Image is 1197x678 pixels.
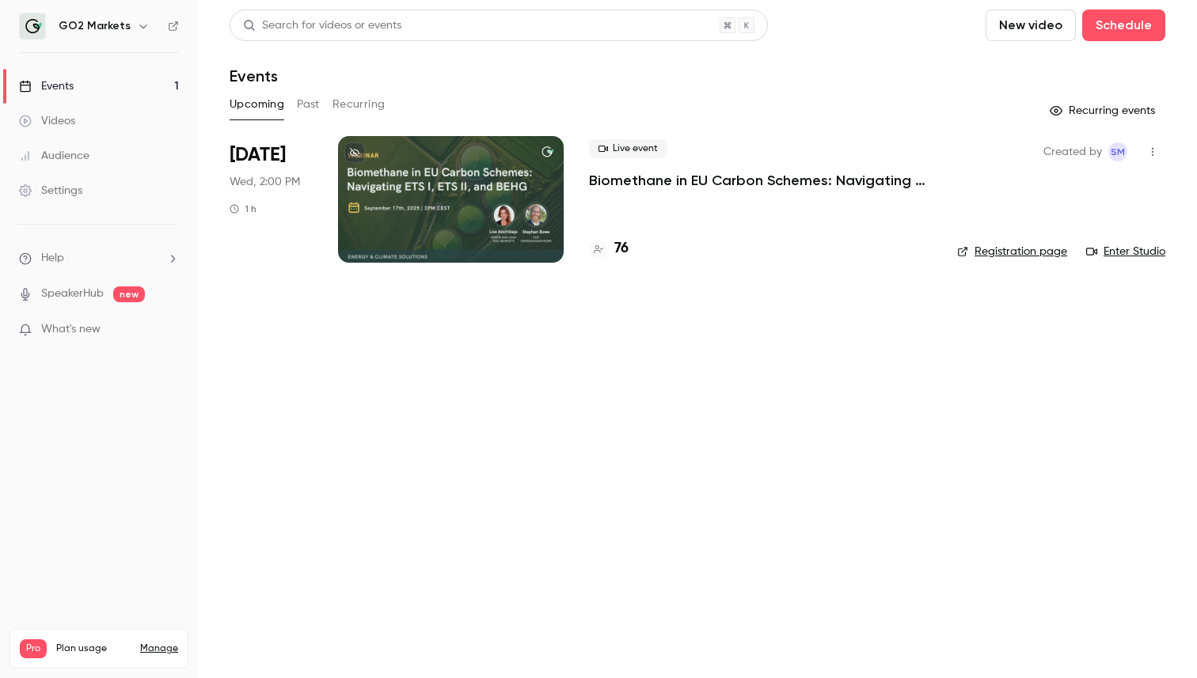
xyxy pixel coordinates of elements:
[332,92,386,117] button: Recurring
[1043,142,1102,161] span: Created by
[41,250,64,267] span: Help
[230,66,278,85] h1: Events
[59,18,131,34] h6: GO2 Markets
[1108,142,1127,161] span: Sophia Mwema
[614,238,629,259] h4: 76
[1043,98,1165,123] button: Recurring events
[19,148,89,164] div: Audience
[20,639,47,658] span: Pro
[41,321,101,338] span: What's new
[19,113,75,129] div: Videos
[230,92,284,117] button: Upcoming
[19,183,82,199] div: Settings
[19,250,179,267] li: help-dropdown-opener
[589,238,629,259] a: 76
[230,203,256,215] div: 1 h
[1086,244,1165,259] a: Enter Studio
[1082,9,1165,41] button: Schedule
[957,244,1067,259] a: Registration page
[113,286,145,302] span: new
[19,78,74,94] div: Events
[297,92,320,117] button: Past
[140,642,178,655] a: Manage
[589,139,667,158] span: Live event
[589,171,932,190] a: Biomethane in EU Carbon Schemes: Navigating ETS I, ETS II, and BEHG
[230,136,313,263] div: Sep 17 Wed, 2:00 PM (Europe/Berlin)
[1111,142,1125,161] span: SM
[160,323,179,337] iframe: Noticeable Trigger
[230,174,300,190] span: Wed, 2:00 PM
[41,286,104,302] a: SpeakerHub
[243,17,401,34] div: Search for videos or events
[230,142,286,168] span: [DATE]
[56,642,131,655] span: Plan usage
[20,13,45,39] img: GO2 Markets
[986,9,1076,41] button: New video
